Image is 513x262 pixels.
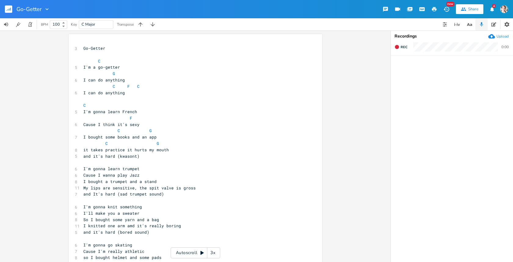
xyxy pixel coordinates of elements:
[98,58,100,64] span: C
[492,4,496,8] div: 4
[83,185,196,191] span: My lips are sensitive, the spit valve is gross
[83,223,181,228] span: I knitted one arm amd it's really boring
[83,217,159,222] span: So I bought some yarn and a bag
[113,84,115,89] span: C
[127,84,130,89] span: F
[41,23,48,26] div: BPM
[456,4,483,14] button: Share
[71,23,77,26] div: Key
[83,172,140,178] span: Cause I wanna play Jazz
[83,229,149,235] span: and it's hard (bored sound)
[171,247,220,258] div: Autoscroll
[497,34,509,39] div: Upload
[130,115,132,121] span: F
[83,179,157,184] span: I bought a trumpet and a stand
[118,128,120,133] span: C
[83,90,125,95] span: I can do anything
[113,71,115,76] span: G
[83,255,162,260] span: so I bought helmet and some pads
[83,249,144,254] span: Cause I'm really athletic
[157,141,159,146] span: G
[105,141,108,146] span: C
[83,64,120,70] span: I'm a go-getter
[83,77,125,83] span: I can do anything
[16,6,42,12] span: Go-Getter
[392,42,410,52] button: Rec
[149,128,152,133] span: G
[83,134,157,140] span: I bought some books and an app
[82,22,95,27] span: C Major
[468,6,478,12] div: Share
[83,147,169,153] span: it takes practice it hurts my mouth
[401,45,407,49] span: Rec
[117,23,134,26] div: Transpose
[83,210,140,216] span: I'll make you a sweater
[501,45,509,49] div: 0:00
[488,33,509,40] button: Upload
[83,191,164,197] span: and It's hard (sad trumpet sound)
[446,2,454,6] div: New
[83,242,132,248] span: I'm gonna go skating
[83,109,137,114] span: I'm gonna learn French
[83,166,140,171] span: I'm gonna learn trumpet
[440,4,453,15] button: New
[486,4,498,15] button: 4
[500,5,508,13] img: Alli Durrant
[83,45,105,51] span: Go-Getter
[83,122,140,127] span: Cause I think it's sexy
[207,247,218,258] div: 3x
[83,204,142,210] span: I'm gonna knit something
[83,153,140,159] span: and it's hard (kwasont)
[395,34,509,38] div: Recordings
[83,102,86,108] span: C
[137,84,140,89] span: C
